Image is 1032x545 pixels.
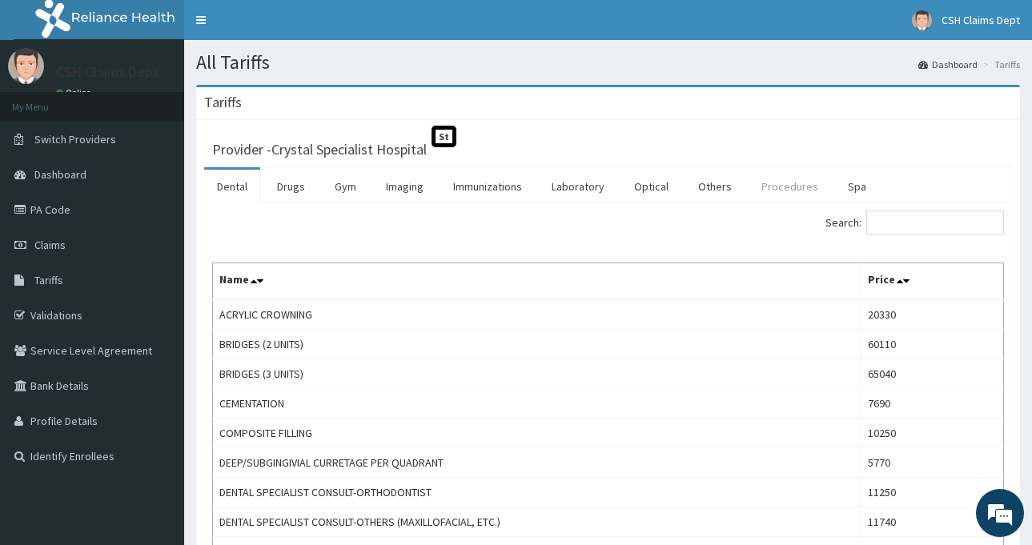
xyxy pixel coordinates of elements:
a: Dental [204,170,260,203]
input: Search: [866,210,1004,234]
td: DEEP/SUBGINGIVIAL CURRETAGE PER QUADRANT [213,448,861,478]
a: Spa [835,170,879,203]
span: Dashboard [34,167,86,182]
span: CSH Claims Dept [942,13,1020,27]
p: CSH Claims Dept [56,65,159,79]
th: Price [861,263,1003,300]
a: Optical [621,170,681,203]
img: User Image [912,10,932,30]
td: COMPOSITE FILLING [213,419,861,448]
h3: Tariffs [204,95,242,110]
a: Dashboard [918,58,978,71]
td: ACRYLIC CROWNING [213,299,861,330]
span: St [432,126,456,147]
h3: Provider - Crystal Specialist Hospital [212,142,427,157]
td: 7690 [861,389,1003,419]
th: Name [213,263,861,300]
td: 20330 [861,299,1003,330]
a: Procedures [749,170,831,203]
img: User Image [8,48,44,84]
td: BRIDGES (3 UNITS) [213,359,861,389]
li: Tariffs [979,58,1020,71]
a: Others [685,170,745,203]
span: Claims [34,238,66,252]
a: Imaging [373,170,436,203]
a: Laboratory [539,170,617,203]
span: Switch Providers [34,132,116,146]
td: BRIDGES (2 UNITS) [213,330,861,359]
td: 60110 [861,330,1003,359]
td: DENTAL SPECIALIST CONSULT-OTHERS (MAXILLOFACIAL, ETC.) [213,507,861,537]
a: Drugs [264,170,318,203]
a: Online [56,87,94,98]
h1: All Tariffs [196,52,1020,73]
td: 11740 [861,507,1003,537]
a: Gym [322,170,369,203]
td: 11250 [861,478,1003,507]
td: 5770 [861,448,1003,478]
span: Tariffs [34,273,63,287]
label: Search: [825,210,1004,234]
td: CEMENTATION [213,389,861,419]
td: 10250 [861,419,1003,448]
td: 65040 [861,359,1003,389]
a: Immunizations [440,170,535,203]
td: DENTAL SPECIALIST CONSULT-ORTHODONTIST [213,478,861,507]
